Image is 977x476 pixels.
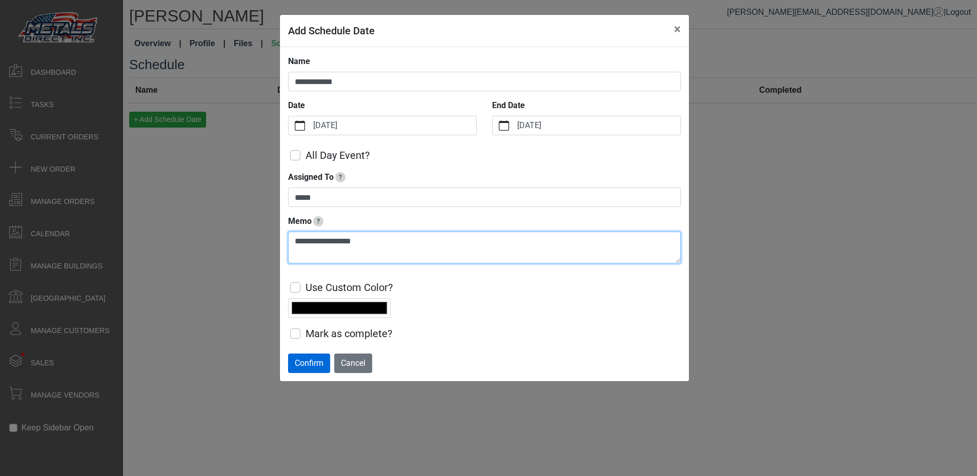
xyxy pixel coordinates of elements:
[313,216,323,226] span: Notes or Instructions for date - ex. 'Date was rescheduled by vendor'
[288,56,310,66] strong: Name
[288,354,330,373] button: Confirm
[295,358,323,368] span: Confirm
[306,148,370,163] label: All Day Event?
[493,116,515,135] button: calendar
[492,100,525,110] strong: End Date
[311,116,476,135] label: [DATE]
[515,116,680,135] label: [DATE]
[289,116,311,135] button: calendar
[335,172,345,182] span: Track who this date is assigned to this date - delviery driver, install crew, etc
[288,172,334,182] strong: Assigned To
[334,354,372,373] button: Cancel
[306,280,393,295] label: Use Custom Color?
[666,15,689,44] button: Close
[288,100,305,110] strong: Date
[288,23,375,38] h5: Add Schedule Date
[295,120,305,131] svg: calendar
[288,216,312,226] strong: Memo
[499,120,509,131] svg: calendar
[306,326,392,341] label: Mark as complete?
